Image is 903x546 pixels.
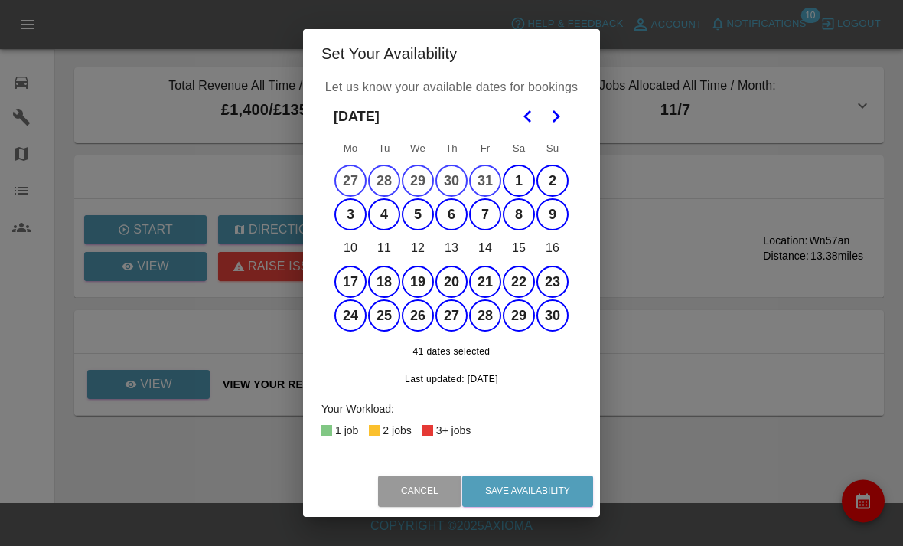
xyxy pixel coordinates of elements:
[536,299,569,332] button: Sunday, November 30th, 2025, selected
[334,299,367,332] button: Monday, November 24th, 2025, selected
[303,29,600,78] h2: Set Your Availability
[334,232,367,264] button: Monday, November 10th, 2025
[468,133,502,164] th: Friday
[503,299,535,332] button: Saturday, November 29th, 2025, selected
[542,103,569,130] button: Go to the Next Month
[334,133,569,332] table: November 2025
[335,421,358,440] div: 1 job
[334,198,367,230] button: Monday, November 3rd, 2025, selected
[536,133,569,164] th: Sunday
[436,421,471,440] div: 3+ jobs
[368,198,400,230] button: Tuesday, November 4th, 2025, selected
[469,232,501,264] button: Friday, November 14th, 2025
[368,232,400,264] button: Tuesday, November 11th, 2025
[536,266,569,298] button: Sunday, November 23rd, 2025, selected
[367,133,401,164] th: Tuesday
[514,103,542,130] button: Go to the Previous Month
[469,165,501,197] button: Friday, October 31st, 2025, selected
[435,198,468,230] button: Thursday, November 6th, 2025, selected
[334,133,367,164] th: Monday
[402,232,434,264] button: Wednesday, November 12th, 2025
[469,299,501,332] button: Friday, November 28th, 2025, selected
[368,299,400,332] button: Tuesday, November 25th, 2025, selected
[368,165,400,197] button: Tuesday, October 28th, 2025, selected
[502,133,536,164] th: Saturday
[469,198,501,230] button: Friday, November 7th, 2025, selected
[536,198,569,230] button: Sunday, November 9th, 2025, selected
[334,165,367,197] button: Monday, October 27th, 2025, selected
[462,476,593,507] button: Save Availability
[503,165,535,197] button: Saturday, November 1st, 2025, selected
[435,133,468,164] th: Thursday
[402,165,434,197] button: Wednesday, October 29th, 2025, selected
[368,266,400,298] button: Tuesday, November 18th, 2025, selected
[321,400,582,418] div: Your Workload:
[401,133,435,164] th: Wednesday
[405,374,498,384] span: Last updated: [DATE]
[334,100,380,133] span: [DATE]
[334,345,569,360] span: 41 dates selected
[378,476,461,507] button: Cancel
[503,266,535,298] button: Saturday, November 22nd, 2025, selected
[402,198,434,230] button: Wednesday, November 5th, 2025, selected
[503,198,535,230] button: Saturday, November 8th, 2025, selected
[435,299,468,332] button: Thursday, November 27th, 2025, selected
[321,78,582,96] p: Let us know your available dates for bookings
[435,165,468,197] button: Thursday, October 30th, 2025, selected
[334,266,367,298] button: Monday, November 17th, 2025, selected
[536,232,569,264] button: Sunday, November 16th, 2025
[469,266,501,298] button: Friday, November 21st, 2025, selected
[383,421,411,440] div: 2 jobs
[435,266,468,298] button: Thursday, November 20th, 2025, selected
[503,232,535,264] button: Saturday, November 15th, 2025
[402,299,434,332] button: Wednesday, November 26th, 2025, selected
[435,232,468,264] button: Thursday, November 13th, 2025
[536,165,569,197] button: Sunday, November 2nd, 2025, selected
[402,266,434,298] button: Wednesday, November 19th, 2025, selected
